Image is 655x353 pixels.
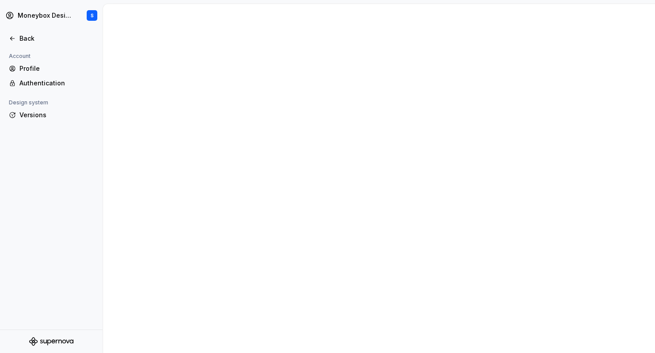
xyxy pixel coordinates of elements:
div: Back [19,34,94,43]
div: Profile [19,64,94,73]
button: Moneybox Design SystemS [2,6,101,25]
div: S [91,12,94,19]
div: Moneybox Design System [18,11,74,20]
a: Versions [5,108,97,122]
div: Versions [19,111,94,119]
div: Design system [5,97,52,108]
svg: Supernova Logo [29,337,73,346]
div: Authentication [19,79,94,88]
a: Back [5,31,97,46]
a: Authentication [5,76,97,90]
a: Profile [5,61,97,76]
div: Account [5,51,34,61]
